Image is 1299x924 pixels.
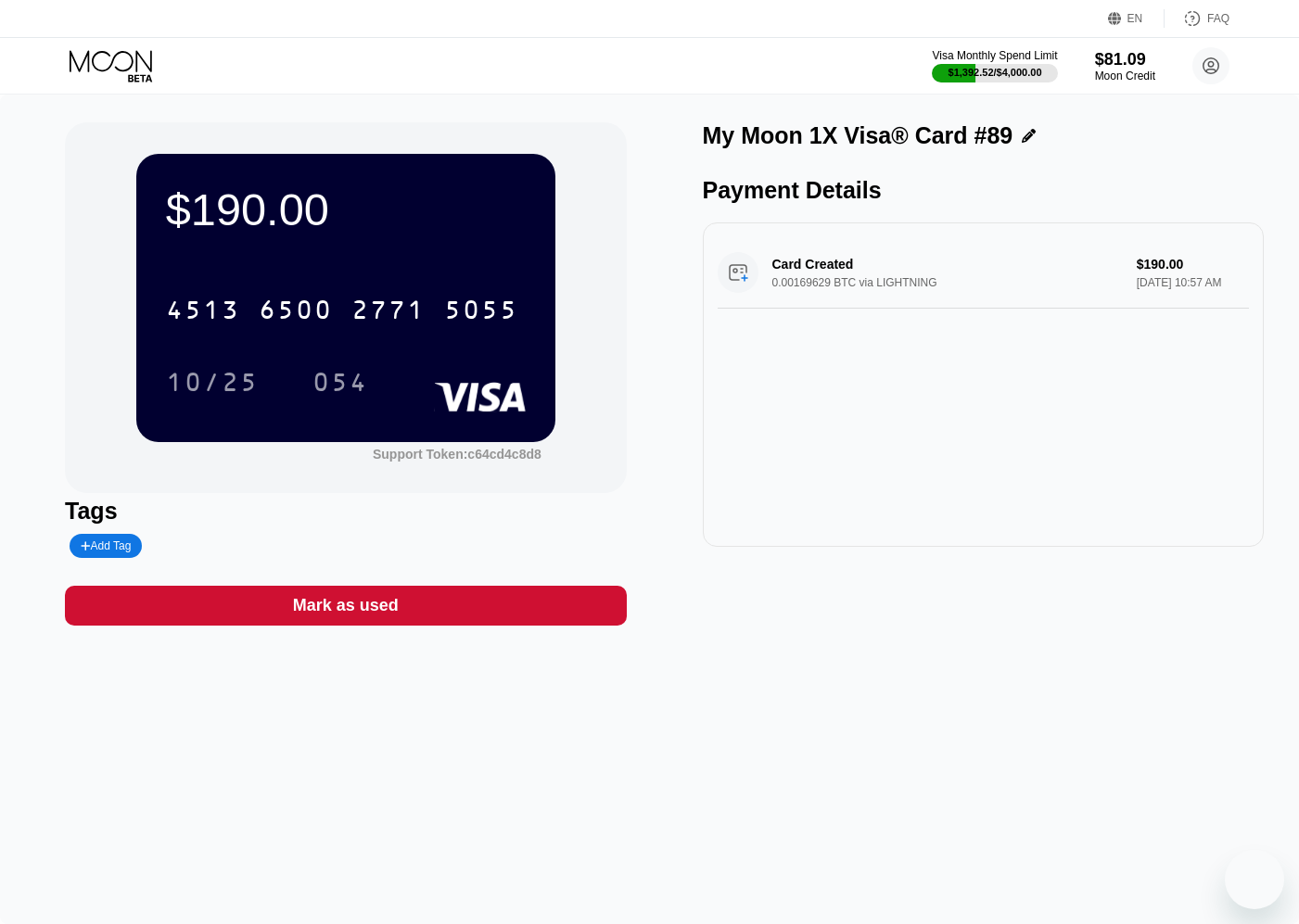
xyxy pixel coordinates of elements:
[312,370,368,399] div: 054
[293,595,399,616] div: Mark as used
[70,534,142,558] div: Add Tag
[949,67,1042,78] div: $1,392.52 / $4,000.00
[166,370,259,399] div: 10/25
[299,359,382,405] div: 054
[444,297,518,327] div: 5055
[65,586,626,626] div: Mark as used
[1095,70,1155,82] div: Moon Credit
[81,539,131,552] div: Add Tag
[166,297,240,327] div: 4513
[259,297,333,327] div: 6500
[373,447,541,462] div: Support Token:c64cd4c8d8
[703,177,1264,204] div: Payment Details
[155,286,529,333] div: 4513650027715055
[932,49,1057,82] div: Visa Monthly Spend Limit$1,392.52/$4,000.00
[1095,50,1155,82] div: $81.09Moon Credit
[1207,12,1229,25] div: FAQ
[1095,50,1155,70] div: $81.09
[373,447,541,462] div: Support Token: c64cd4c8d8
[703,122,1013,149] div: My Moon 1X Visa® Card #89
[351,297,426,327] div: 2771
[932,49,1057,62] div: Visa Monthly Spend Limit
[1108,9,1165,28] div: EN
[1127,12,1143,25] div: EN
[1225,850,1284,909] iframe: Button to launch messaging window
[152,359,273,405] div: 10/25
[1165,9,1229,28] div: FAQ
[65,498,626,525] div: Tags
[166,184,526,235] div: $190.00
